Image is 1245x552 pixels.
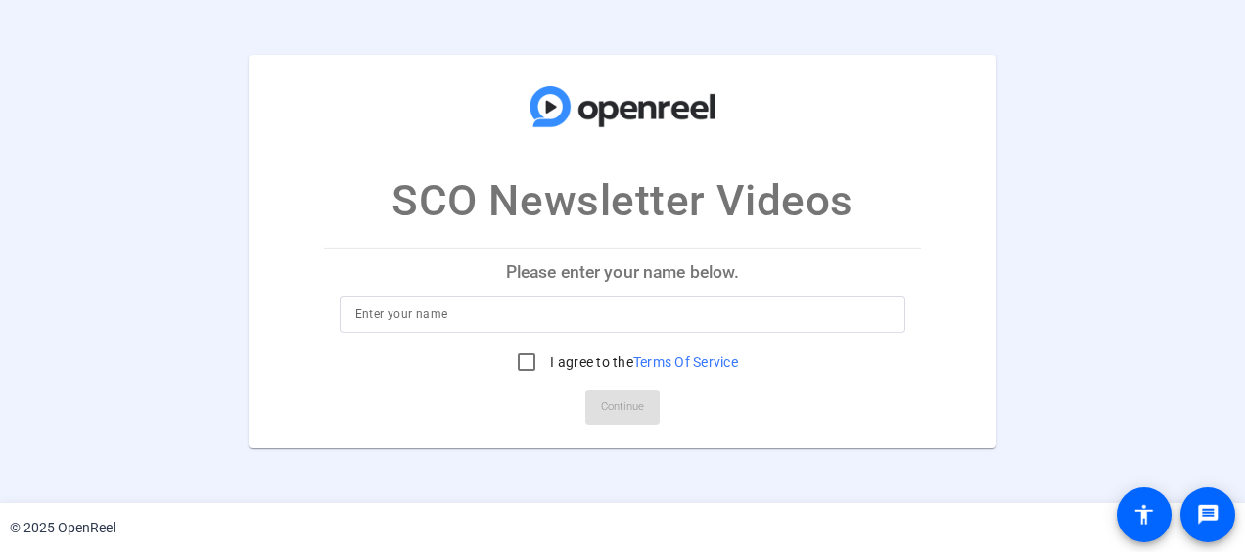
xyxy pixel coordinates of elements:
[546,352,738,372] label: I agree to the
[324,249,922,296] p: Please enter your name below.
[10,518,115,538] div: © 2025 OpenReel
[355,302,891,326] input: Enter your name
[1196,503,1220,527] mat-icon: message
[392,168,853,233] p: SCO Newsletter Videos
[633,354,738,370] a: Terms Of Service
[525,74,720,139] img: company-logo
[1132,503,1156,527] mat-icon: accessibility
